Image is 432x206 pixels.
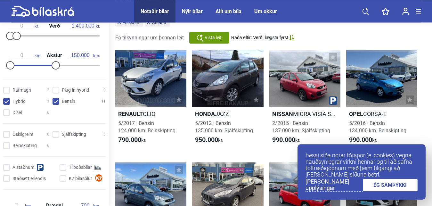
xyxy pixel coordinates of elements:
span: Óskilgreint [12,131,34,138]
span: 5/2017 · Bensín 124.000 km. Beinskipting [118,120,175,134]
span: Plug-in hybrid [62,87,89,94]
a: RenaultCLIO5/2017 · Bensín124.000 km. Beinskipting790.000kr. [115,50,186,150]
img: user-login.svg [402,7,409,15]
span: kr. [118,136,146,144]
span: 0 [103,87,106,94]
span: 2 [47,87,49,94]
span: kr. [272,136,300,144]
b: 990.000 [272,136,295,144]
span: kr. [9,23,39,29]
span: 6 [103,131,106,138]
span: 2/2015 · Bensín 137.000 km. Sjálfskipting [272,120,330,134]
b: Opel [349,111,363,117]
span: 5/2012 · Bensín 135.000 km. Sjálfskipting [195,120,253,134]
span: km. [9,53,41,58]
span: Staðsett erlendis [12,175,46,182]
span: Tilboðsbílar [69,164,92,171]
button: Raða eftir: Verð, lægsta fyrst [231,35,295,40]
span: Smábíl [152,20,166,25]
span: Verð [47,23,61,29]
h2: MICRA VISIA SJÁLFSK [269,110,340,118]
a: [PERSON_NAME] upplýsingar [306,178,363,192]
span: 6 [47,109,49,116]
p: Þessi síða notar fótspor (e. cookies) vegna nauðsynlegrar virkni hennar og til að safna tölfræðig... [306,152,418,178]
b: Honda [195,111,215,117]
span: Fólksbíll [122,20,139,25]
span: Dísel [12,109,22,116]
span: Raða eftir: Verð, lægsta fyrst [231,35,288,40]
b: 950.000 [195,136,218,144]
span: kr. [349,136,377,144]
a: Allt um bíla [216,8,241,14]
span: 6 [47,142,49,149]
span: Á staðnum [12,164,34,171]
b: Renault [118,111,143,117]
a: Um okkur [254,8,277,14]
b: 990.000 [349,136,372,144]
img: parking.png [329,96,337,105]
h2: JAZZ [192,110,263,118]
h2: CORSA-E [346,110,417,118]
span: 11 [101,98,106,105]
span: Vista leit [205,34,222,41]
span: Rafmagn [12,87,31,94]
a: Nýir bílar [182,8,203,14]
button: Smábíl [145,18,170,27]
span: kr. [195,136,223,144]
a: HondaJAZZ5/2012 · Bensín135.000 km. Sjálfskipting950.000kr. [192,50,263,150]
span: 1 [47,98,49,105]
span: Sjálfskipting [62,131,86,138]
button: Fólksbíll [115,18,143,27]
a: ÉG SAMÞYKKI [363,179,418,191]
span: Bensín [62,98,75,105]
b: 790.000 [118,136,141,144]
span: 5/2016 · Bensín 134.000 km. Beinskipting [349,120,406,134]
a: OpelCORSA-E5/2016 · Bensín134.000 km. Beinskipting990.000kr. [346,50,417,150]
h2: CLIO [115,110,186,118]
span: Fá tilkynningar um þennan leit [115,35,184,41]
span: K7 bílasölur [69,175,92,182]
a: NissanMICRA VISIA SJÁLFSK2/2015 · Bensín137.000 km. Sjálfskipting990.000kr. [269,50,340,150]
span: 0 [47,131,49,138]
span: Beinskipting [12,142,37,149]
span: Hybrid [12,98,26,105]
span: Akstur [45,53,64,58]
span: km. [68,53,100,58]
a: Notaðir bílar [141,8,169,14]
span: kr. [70,23,100,29]
b: Nissan [272,111,293,117]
